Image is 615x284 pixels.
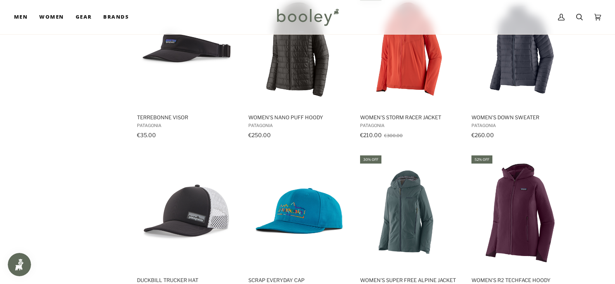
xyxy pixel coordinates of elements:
span: Patagonia [360,123,461,128]
span: Women's R2 TechFace Hoody [471,277,572,284]
img: Patagonia Women's R2 TechFace Hoody Night Plum - Booley Galway [470,161,573,264]
span: €35.00 [137,132,156,138]
img: Patagonia Duckbill Trucker Hat Black - Booley Galway [136,161,239,264]
iframe: Button to open loyalty program pop-up [8,253,31,276]
img: Booley [274,6,341,28]
span: Duckbill Trucker Hat [137,277,237,284]
span: Women's Storm Racer Jacket [360,114,461,121]
span: €300.00 [384,133,403,138]
div: 30% off [360,155,381,164]
span: Women's Down Sweater [471,114,572,121]
span: Scrap Everyday Cap [248,277,349,284]
span: €250.00 [248,132,271,138]
span: Women [39,13,64,21]
span: Gear [76,13,92,21]
span: Patagonia [471,123,572,128]
span: Terrebonne Visor [137,114,237,121]
span: Women's Nano Puff Hoody [248,114,349,121]
span: €210.00 [360,132,382,138]
img: Patagonia Scrap Everyday Cap - Booley Galway [247,161,350,264]
span: Women's Super Free Alpine Jacket [360,277,461,284]
span: Brands [103,13,129,21]
span: Patagonia [137,123,237,128]
span: Men [14,13,28,21]
span: Patagonia [248,123,349,128]
div: 52% off [471,155,492,164]
span: €260.00 [471,132,494,138]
